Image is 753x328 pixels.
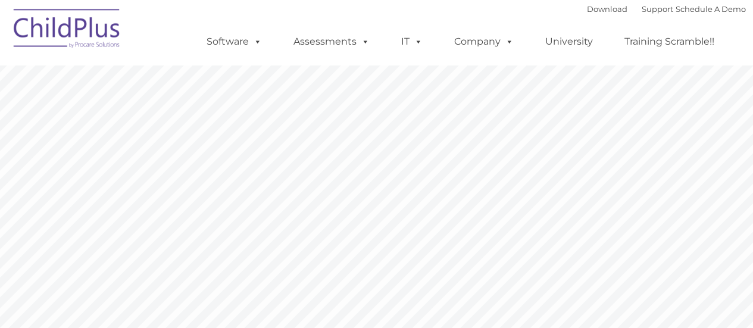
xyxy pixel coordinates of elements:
[533,30,605,54] a: University
[613,30,726,54] a: Training Scramble!!
[642,4,673,14] a: Support
[587,4,627,14] a: Download
[195,30,274,54] a: Software
[8,1,127,60] img: ChildPlus by Procare Solutions
[442,30,526,54] a: Company
[282,30,382,54] a: Assessments
[676,4,746,14] a: Schedule A Demo
[587,4,746,14] font: |
[389,30,435,54] a: IT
